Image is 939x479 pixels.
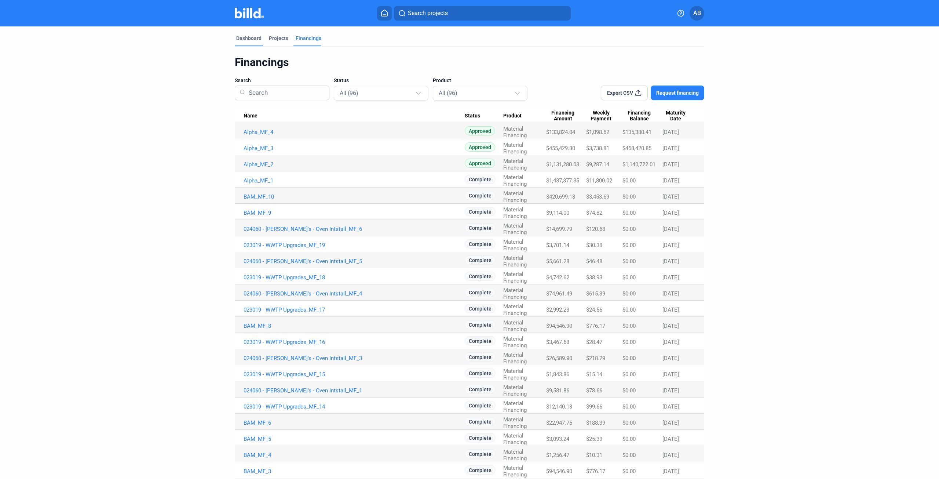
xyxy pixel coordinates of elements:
span: [DATE] [662,258,679,265]
span: Material Financing [503,352,527,365]
span: $458,420.85 [622,145,651,152]
span: Financing Balance [622,110,656,122]
div: Financing Balance [622,110,662,122]
span: Material Financing [503,174,527,187]
span: [DATE] [662,403,679,410]
a: Alpha_MF_4 [244,129,465,135]
span: $0.00 [622,403,636,410]
span: $615.39 [586,290,605,297]
span: Material Financing [503,384,527,397]
div: Dashboard [236,35,262,42]
span: Material Financing [503,222,527,236]
button: AB [690,6,704,21]
span: $14,699.79 [546,226,572,232]
span: $0.00 [622,306,636,313]
span: $0.00 [622,420,636,426]
span: Material Financing [503,142,527,155]
span: Status [465,113,480,119]
span: [DATE] [662,323,679,329]
span: Financing Amount [546,110,580,122]
span: $3,738.81 [586,145,609,152]
span: $1,437,377.35 [546,177,579,184]
a: BAM_MF_8 [244,323,465,329]
a: BAM_MF_4 [244,452,465,458]
span: Material Financing [503,255,527,268]
span: Search [235,77,251,84]
span: Complete [465,223,496,232]
div: Weekly Payment [586,110,622,122]
a: BAM_MF_6 [244,420,465,426]
span: Material Financing [503,206,527,219]
a: BAM_MF_5 [244,436,465,442]
span: [DATE] [662,193,679,200]
span: $1,843.86 [546,371,569,378]
span: Maturity Date [662,110,689,122]
button: Search projects [394,6,571,21]
a: 023019 - WWTP Upgrades_MF_14 [244,403,465,410]
span: Complete [465,385,496,394]
img: Billd Company Logo [235,8,264,18]
a: BAM_MF_9 [244,210,465,216]
span: Material Financing [503,239,527,252]
a: 024060 - [PERSON_NAME]'s - Oven Intstall_MF_3 [244,355,465,362]
span: $0.00 [622,468,636,475]
a: 024060 - [PERSON_NAME]'s - Oven Intstall_MF_4 [244,290,465,297]
span: Complete [465,336,496,345]
a: Alpha_MF_3 [244,145,465,152]
span: $420,699.18 [546,193,575,200]
span: $4,742.62 [546,274,569,281]
mat-select-trigger: All (96) [439,90,457,97]
span: $0.00 [622,210,636,216]
a: Alpha_MF_1 [244,177,465,184]
span: Material Financing [503,287,527,300]
span: $22,947.75 [546,420,572,426]
span: [DATE] [662,420,679,426]
span: Complete [465,191,496,200]
a: BAM_MF_3 [244,468,465,475]
span: Material Financing [503,368,527,381]
span: Complete [465,288,496,297]
span: $12,140.13 [546,403,572,410]
span: $0.00 [622,258,636,265]
span: Approved [465,126,495,135]
span: $0.00 [622,177,636,184]
span: Material Financing [503,158,527,171]
span: [DATE] [662,210,679,216]
span: Request financing [656,89,699,97]
span: $0.00 [622,339,636,345]
span: Material Financing [503,416,527,429]
span: Material Financing [503,271,527,284]
span: Product [503,113,522,119]
a: 023019 - WWTP Upgrades_MF_15 [244,371,465,378]
span: Complete [465,272,496,281]
span: $30.38 [586,242,602,248]
button: Request financing [651,86,704,100]
span: Export CSV [607,89,633,97]
span: $1,131,280.03 [546,161,579,168]
span: Complete [465,304,496,313]
span: Material Financing [503,449,527,462]
span: $94,546.90 [546,323,572,329]
span: [DATE] [662,339,679,345]
div: Financing Amount [546,110,586,122]
span: [DATE] [662,274,679,281]
div: Financings [235,55,704,69]
a: BAM_MF_10 [244,193,465,200]
span: [DATE] [662,226,679,232]
span: Approved [465,159,495,168]
span: [DATE] [662,161,679,168]
div: Financings [296,35,321,42]
span: Search projects [408,9,448,18]
span: $0.00 [622,290,636,297]
span: [DATE] [662,290,679,297]
span: $188.39 [586,420,605,426]
span: $2,992.23 [546,306,569,313]
a: 024060 - [PERSON_NAME]'s - Oven Intstall_MF_1 [244,387,465,394]
span: $26,589.90 [546,355,572,362]
mat-select-trigger: All (96) [340,90,358,97]
span: $0.00 [622,452,636,458]
span: Complete [465,352,496,362]
span: Material Financing [503,190,527,203]
span: AB [693,9,701,18]
span: [DATE] [662,177,679,184]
